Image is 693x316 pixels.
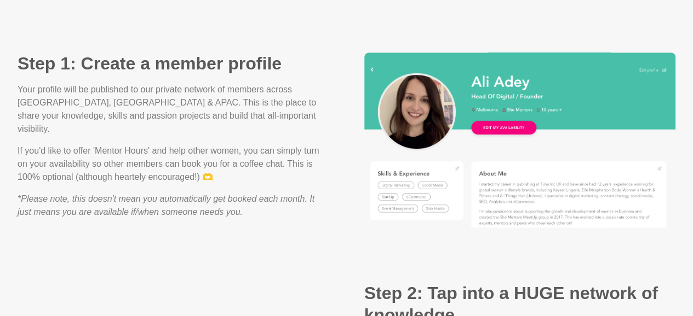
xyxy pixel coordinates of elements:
[18,52,329,74] h2: Step 1: Create a member profile
[364,52,676,227] img: Step 1: Create a member profile
[18,144,329,184] p: If you'd like to offer 'Mentor Hours' and help other women, you can simply turn on your availabil...
[18,83,329,136] p: Your profile will be published to our private network of members across [GEOGRAPHIC_DATA], [GEOGR...
[18,194,314,216] em: *Please note, this doesn't mean you automatically get booked each month. It just means you are av...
